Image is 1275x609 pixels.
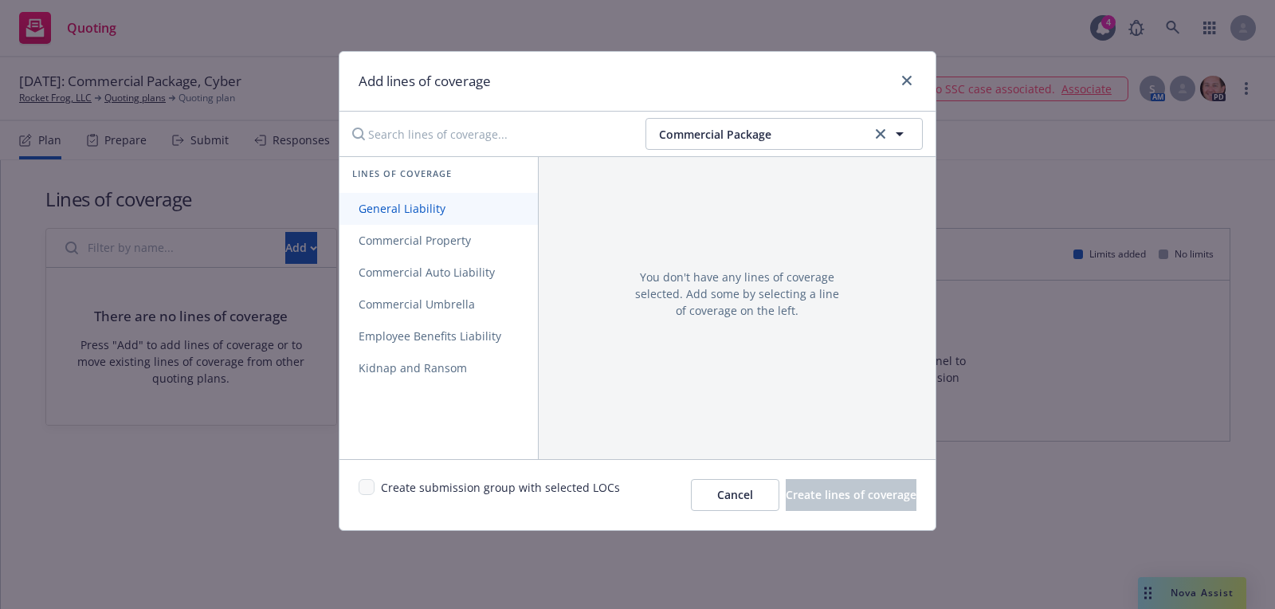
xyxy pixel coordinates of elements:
input: Search lines of coverage... [343,118,633,150]
span: You don't have any lines of coverage selected. Add some by selecting a line of coverage on the left. [634,269,840,319]
a: close [897,71,916,90]
span: Create lines of coverage [786,487,916,502]
span: Lines of coverage [352,167,452,180]
span: Commercial Auto Liability [339,265,514,280]
button: Cancel [691,479,779,511]
span: Commercial Property [339,233,490,248]
button: Create lines of coverage [786,479,916,511]
span: Employee Benefits Liability [339,328,520,344]
button: Commercial Packageclear selection [645,118,923,150]
span: Cancel [717,487,753,502]
span: Kidnap and Ransom [339,360,486,375]
span: Commercial Umbrella [339,297,494,312]
span: Create submission group with selected LOCs [381,479,620,511]
a: clear selection [871,124,890,143]
span: Commercial Package [659,126,867,143]
span: General Liability [339,201,465,216]
h1: Add lines of coverage [359,71,491,92]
